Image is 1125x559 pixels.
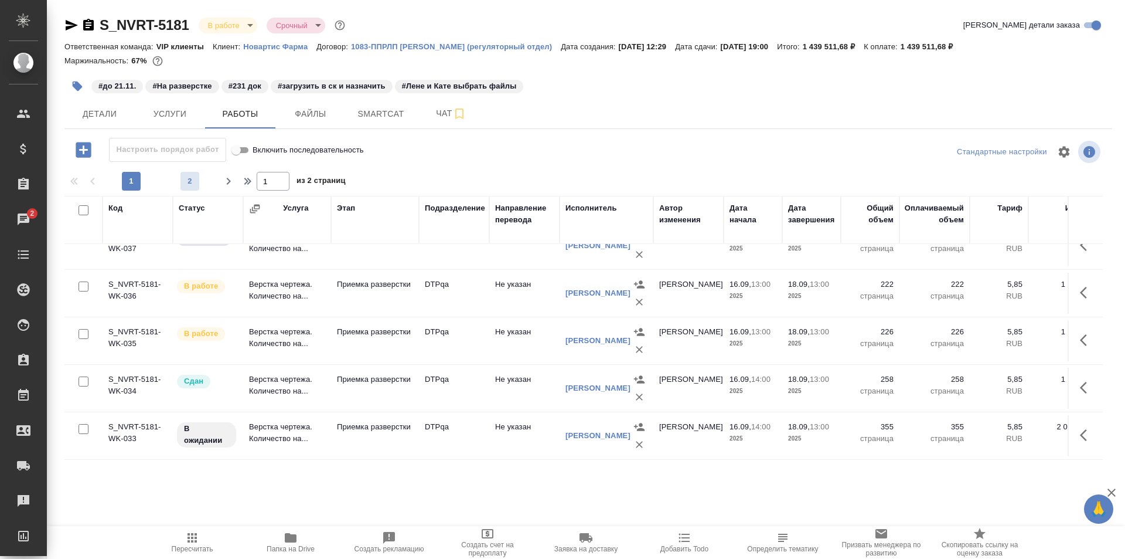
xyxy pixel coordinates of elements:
div: Исполнитель выполняет работу [176,279,237,294]
p: 2025 [729,338,776,350]
td: DTPqa [419,225,489,266]
button: Здесь прячутся важные кнопки [1073,374,1101,402]
p: 222 [847,279,894,290]
td: S_NVRT-5181-WK-034 [103,368,173,409]
button: Удалить [630,341,648,358]
button: Удалить [630,246,648,263]
div: Услуга [283,202,308,214]
td: [PERSON_NAME] [653,415,724,456]
span: до 21.11. [90,80,144,90]
p: Приемка разверстки [337,279,413,290]
p: 1 322,1 [1034,326,1087,338]
div: Этап [337,202,355,214]
td: Не указан [489,320,560,361]
p: Приемка разверстки [337,374,413,385]
button: Удалить [630,293,648,311]
button: Срочный [272,21,311,31]
p: 13:00 [810,422,829,431]
button: Назначить [630,323,648,341]
span: из 2 страниц [296,174,346,191]
p: страница [847,243,894,255]
p: 13:00 [810,327,829,336]
p: RUB [1034,433,1087,445]
p: 18.09, [788,327,810,336]
span: 2 [180,175,199,187]
td: Верстка чертежа. Количество на... [243,273,331,314]
a: S_NVRT-5181 [100,17,189,33]
a: 1083-ППРЛП [PERSON_NAME] (регуляторный отдел) [351,41,561,51]
span: Посмотреть информацию [1078,141,1103,163]
p: 14:00 [751,375,771,384]
p: Договор: [316,42,351,51]
p: #231 док [229,80,261,92]
span: Лене и Кате выбрать файлы [394,80,525,90]
button: Назначить [630,418,648,436]
span: [PERSON_NAME] детали заказа [963,19,1080,31]
span: 🙏 [1089,497,1109,521]
p: В работе [184,280,218,292]
td: Верстка чертежа. Количество на... [243,320,331,361]
span: Детали [71,107,128,121]
td: DTPqa [419,415,489,456]
td: [PERSON_NAME] [653,225,724,266]
p: страница [905,290,964,302]
p: страница [905,243,964,255]
div: Оплачиваемый объем [905,202,964,226]
button: Удалить [630,388,648,406]
p: 2025 [729,385,776,397]
p: Новартис Фарма [243,42,316,51]
div: Автор изменения [659,202,718,226]
button: Добавить работу [67,138,100,162]
div: Статус [179,202,205,214]
p: [DATE] 19:00 [721,42,778,51]
p: 18.09, [788,375,810,384]
p: RUB [976,243,1022,255]
p: 13:00 [810,280,829,289]
a: [PERSON_NAME] [565,384,630,392]
p: 355 [847,421,894,433]
p: 16.09, [729,280,751,289]
p: 1 439 511,68 ₽ [901,42,962,51]
p: 258 [847,374,894,385]
td: [PERSON_NAME] [653,368,724,409]
p: 2025 [788,290,835,302]
button: Добавить тэг [64,73,90,99]
p: 13:00 [810,375,829,384]
td: DTPqa [419,368,489,409]
p: RUB [1034,290,1087,302]
p: RUB [976,290,1022,302]
a: [PERSON_NAME] [565,241,630,250]
p: Дата создания: [561,42,618,51]
span: Чат [423,106,479,121]
td: [PERSON_NAME] [653,320,724,361]
p: Итого: [777,42,802,51]
div: Исполнитель назначен, приступать к работе пока рано [176,421,237,449]
p: Клиент: [213,42,243,51]
p: #загрузить в ск и назначить [278,80,386,92]
p: [DATE] 12:29 [619,42,676,51]
button: Сгруппировать [249,203,261,215]
td: Верстка чертежа. Количество на... [243,368,331,409]
a: [PERSON_NAME] [565,431,630,440]
p: RUB [1034,385,1087,397]
td: DTPqa [419,273,489,314]
div: Дата завершения [788,202,835,226]
p: 2025 [729,290,776,302]
span: Работы [212,107,268,121]
a: 2 [3,205,44,234]
svg: Подписаться [452,107,466,121]
button: Доп статусы указывают на важность/срочность заказа [332,18,347,33]
p: 2025 [788,433,835,445]
a: [PERSON_NAME] [565,289,630,297]
p: 5,85 [976,374,1022,385]
div: Тариф [997,202,1022,214]
p: 18.09, [788,422,810,431]
button: Назначить [630,276,648,293]
p: страница [905,433,964,445]
p: Дата сдачи: [675,42,720,51]
button: 398006.21 RUB; [150,53,165,69]
button: 🙏 [1084,494,1113,524]
span: Включить последовательность [253,144,364,156]
a: Новартис Фарма [243,41,316,51]
p: 1 439 511,68 ₽ [803,42,864,51]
